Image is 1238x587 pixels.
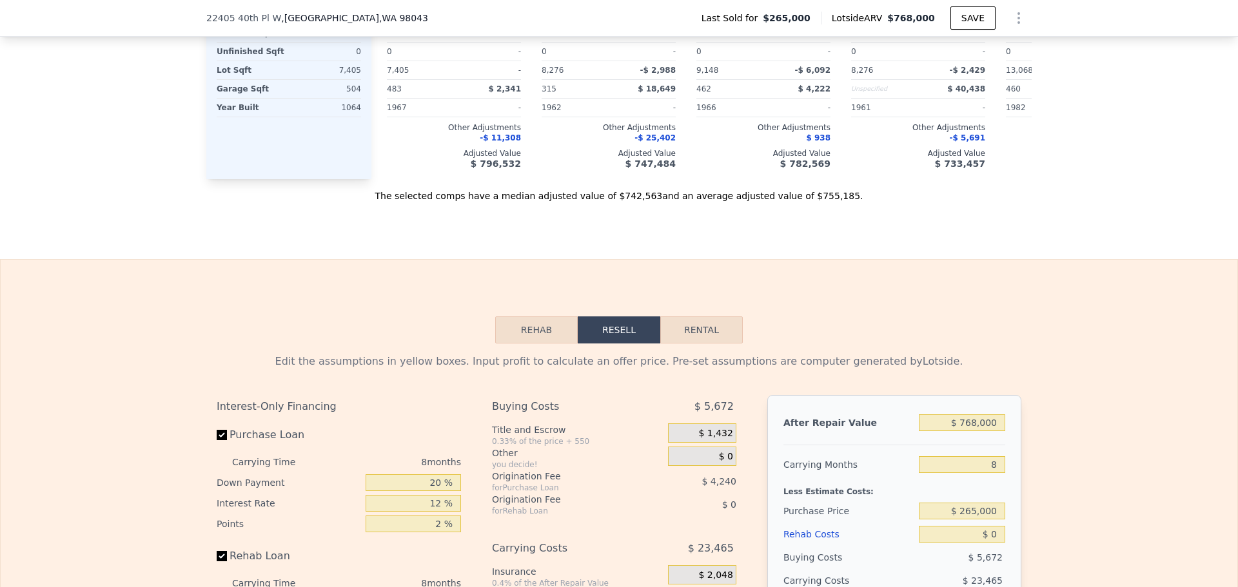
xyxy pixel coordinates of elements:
span: -$ 25,402 [634,133,676,142]
span: $ 0 [722,499,736,510]
div: Insurance [492,565,663,578]
div: After Repair Value [783,411,914,434]
div: Other Adjustments [696,122,830,133]
div: Lot Sqft [217,61,286,79]
div: 1982 [1006,99,1070,117]
div: Year Built [217,99,286,117]
label: Rehab Loan [217,544,360,568]
div: Carrying Months [783,453,914,476]
div: Other [492,447,663,459]
div: Garage Sqft [217,80,286,98]
span: $ 0 [719,451,733,463]
span: $ 782,569 [780,159,830,169]
div: Carrying Time [232,452,316,472]
button: Show Options [1006,5,1032,31]
div: Origination Fee [492,493,636,506]
div: Interest Rate [217,493,360,514]
span: 0 [542,47,547,56]
input: Rehab Loan [217,551,227,561]
div: Purchase Price [783,499,914,523]
div: - [921,99,985,117]
span: $265,000 [763,12,811,24]
span: $768,000 [887,13,935,23]
div: Down Payment [217,472,360,493]
div: for Rehab Loan [492,506,636,516]
span: 22405 40th Pl W [206,12,281,24]
div: Adjusted Value [851,148,985,159]
span: $ 1,432 [698,428,732,439]
div: you decide! [492,459,663,470]
span: -$ 6,092 [795,66,830,75]
div: Adjusted Value [696,148,830,159]
div: - [611,99,676,117]
div: - [611,43,676,61]
span: $ 23,465 [963,575,1003,586]
div: Other Adjustments [542,122,676,133]
div: Other Adjustments [387,122,521,133]
div: Adjusted Value [1006,148,1140,159]
span: 460 [1006,84,1021,93]
div: 1966 [696,99,761,117]
span: Last Sold for [702,12,763,24]
span: 462 [696,84,711,93]
span: $ 938 [806,133,830,142]
div: Unspecified [851,80,916,98]
div: - [457,99,521,117]
div: Interest-Only Financing [217,395,461,418]
div: Other Adjustments [851,122,985,133]
div: Unfinished Sqft [217,43,286,61]
button: Resell [578,316,660,343]
span: 0 [1006,47,1011,56]
span: -$ 2,988 [640,66,676,75]
div: 7,405 [291,61,361,79]
span: , [GEOGRAPHIC_DATA] [281,12,428,24]
div: The selected comps have a median adjusted value of $742,563 and an average adjusted value of $755... [206,179,1032,202]
div: Edit the assumptions in yellow boxes. Input profit to calculate an offer price. Pre-set assumptio... [217,354,1021,369]
div: Less Estimate Costs: [783,476,1005,499]
span: 0 [696,47,702,56]
input: Purchase Loan [217,430,227,440]
span: $ 18,649 [638,84,676,93]
div: 1967 [387,99,451,117]
span: -$ 2,429 [950,66,985,75]
button: Rental [660,316,743,343]
div: 1961 [851,99,916,117]
span: 483 [387,84,402,93]
div: Adjusted Value [542,148,676,159]
div: for Purchase Loan [492,483,636,493]
span: -$ 11,308 [480,133,521,142]
span: $ 2,341 [489,84,521,93]
span: $ 2,048 [698,570,732,581]
label: Purchase Loan [217,423,360,447]
div: Adjusted Value [387,148,521,159]
div: Buying Costs [492,395,636,418]
span: , WA 98043 [379,13,428,23]
button: Rehab [495,316,578,343]
div: - [766,99,830,117]
div: Carrying Costs [492,537,636,560]
span: $ 796,532 [471,159,521,169]
div: 0 [291,43,361,61]
span: $ 5,672 [694,395,734,418]
span: 9,148 [696,66,718,75]
span: 7,405 [387,66,409,75]
div: Origination Fee [492,470,636,483]
div: 504 [291,80,361,98]
span: 8,276 [851,66,873,75]
span: 8,276 [542,66,564,75]
span: Lotside ARV [832,12,887,24]
span: $ 5,672 [968,552,1003,563]
div: 1962 [542,99,606,117]
div: - [457,61,521,79]
div: Buying Costs [783,546,914,569]
button: SAVE [950,6,996,30]
span: $ 733,457 [935,159,985,169]
div: Points [217,514,360,534]
div: Other Adjustments [1006,122,1140,133]
span: 0 [387,47,392,56]
span: $ 23,465 [688,537,734,560]
div: - [921,43,985,61]
span: 0 [851,47,856,56]
div: 1064 [291,99,361,117]
div: Rehab Costs [783,523,914,546]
